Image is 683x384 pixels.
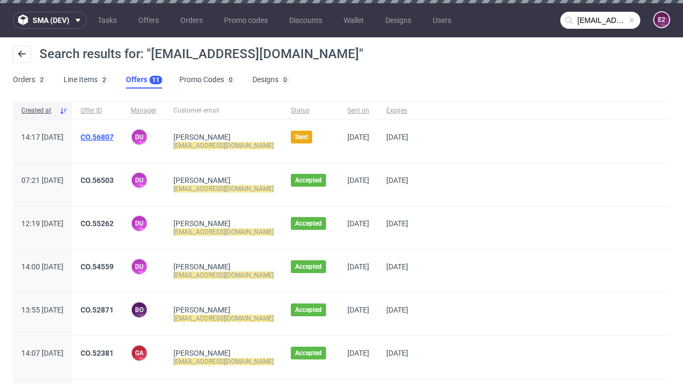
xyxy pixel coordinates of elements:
[13,12,87,29] button: sma (dev)
[218,12,274,29] a: Promo codes
[386,349,408,357] span: [DATE]
[21,349,63,357] span: 14:07 [DATE]
[132,259,147,274] figcaption: DU
[173,185,274,193] mark: [EMAIL_ADDRESS][DOMAIN_NAME]
[252,71,290,89] a: Designs0
[386,306,408,314] span: [DATE]
[347,176,369,185] span: [DATE]
[132,130,147,145] figcaption: DU
[152,76,160,84] div: 11
[347,219,369,228] span: [DATE]
[21,306,63,314] span: 13:55 [DATE]
[173,176,231,185] a: [PERSON_NAME]
[173,133,231,141] a: [PERSON_NAME]
[295,176,322,185] span: Accepted
[386,219,408,228] span: [DATE]
[295,133,308,141] span: Sent
[173,219,231,228] a: [PERSON_NAME]
[174,12,209,29] a: Orders
[131,106,156,115] span: Manager
[173,228,274,236] mark: [EMAIL_ADDRESS][DOMAIN_NAME]
[426,12,458,29] a: Users
[132,173,147,188] figcaption: DU
[132,216,147,231] figcaption: DU
[379,12,418,29] a: Designs
[126,71,162,89] a: Offers11
[295,306,322,314] span: Accepted
[386,106,408,115] span: Expires
[21,262,63,271] span: 14:00 [DATE]
[173,262,231,271] a: [PERSON_NAME]
[229,76,233,84] div: 0
[21,133,63,141] span: 14:17 [DATE]
[13,71,46,89] a: Orders2
[39,46,363,61] span: Search results for: "[EMAIL_ADDRESS][DOMAIN_NAME]"
[347,133,369,141] span: [DATE]
[173,271,274,279] mark: [EMAIL_ADDRESS][DOMAIN_NAME]
[347,106,369,115] span: Sent on
[81,306,114,314] a: CO.52871
[63,71,109,89] a: Line Items2
[102,76,106,84] div: 2
[173,142,274,149] mark: [EMAIL_ADDRESS][DOMAIN_NAME]
[283,12,329,29] a: Discounts
[91,12,123,29] a: Tasks
[173,315,274,322] mark: [EMAIL_ADDRESS][DOMAIN_NAME]
[33,17,69,24] span: sma (dev)
[386,133,408,141] span: [DATE]
[132,346,147,361] figcaption: GA
[347,306,369,314] span: [DATE]
[81,219,114,228] a: CO.55262
[295,219,322,228] span: Accepted
[295,349,322,357] span: Accepted
[173,106,274,115] span: Customer email
[173,349,231,357] a: [PERSON_NAME]
[40,76,44,84] div: 2
[337,12,370,29] a: Wallet
[21,219,63,228] span: 12:19 [DATE]
[295,262,322,271] span: Accepted
[179,71,235,89] a: Promo Codes0
[386,176,408,185] span: [DATE]
[81,176,114,185] a: CO.56503
[173,358,274,365] mark: [EMAIL_ADDRESS][DOMAIN_NAME]
[132,302,147,317] figcaption: BO
[347,349,369,357] span: [DATE]
[21,106,55,115] span: Created at
[81,106,114,115] span: Offer ID
[347,262,369,271] span: [DATE]
[291,106,330,115] span: Status
[132,12,165,29] a: Offers
[21,176,63,185] span: 07:21 [DATE]
[81,262,114,271] a: CO.54559
[173,306,231,314] a: [PERSON_NAME]
[283,76,287,84] div: 0
[654,12,669,27] figcaption: e2
[386,262,408,271] span: [DATE]
[81,349,114,357] a: CO.52381
[81,133,114,141] a: CO.56807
